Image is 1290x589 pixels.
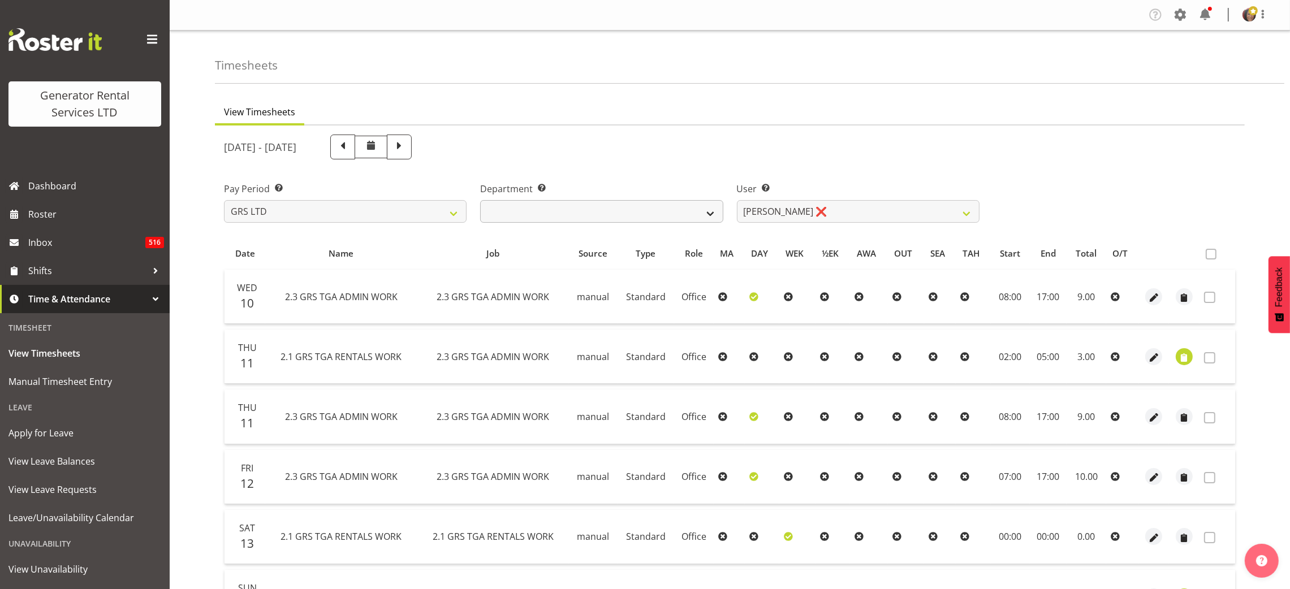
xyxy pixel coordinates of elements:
[618,389,674,444] td: Standard
[3,396,167,419] div: Leave
[437,470,549,483] span: 2.3 GRS TGA ADMIN WORK
[28,262,147,279] span: Shifts
[685,247,703,260] span: Role
[437,410,549,423] span: 2.3 GRS TGA ADMIN WORK
[238,341,257,354] span: Thu
[1274,267,1284,307] span: Feedback
[3,339,167,367] a: View Timesheets
[238,401,257,414] span: Thu
[1067,330,1106,384] td: 3.00
[1112,247,1128,260] span: O/T
[240,295,254,311] span: 10
[3,316,167,339] div: Timesheet
[215,59,278,72] h4: Timesheets
[577,291,609,303] span: manual
[1030,510,1067,564] td: 00:00
[8,345,161,362] span: View Timesheets
[751,247,768,260] span: DAY
[1067,270,1106,324] td: 9.00
[1000,247,1020,260] span: Start
[618,270,674,324] td: Standard
[437,291,549,303] span: 2.3 GRS TGA ADMIN WORK
[577,350,609,363] span: manual
[991,389,1030,444] td: 08:00
[1067,389,1106,444] td: 9.00
[240,535,254,551] span: 13
[285,291,398,303] span: 2.3 GRS TGA ADMIN WORK
[681,410,706,423] span: Office
[241,462,253,474] span: Fri
[8,509,161,526] span: Leave/Unavailability Calendar
[28,177,164,194] span: Dashboard
[822,247,839,260] span: ½EK
[3,419,167,447] a: Apply for Leave
[1076,247,1097,260] span: Total
[1269,256,1290,333] button: Feedback - Show survey
[1041,247,1056,260] span: End
[8,28,102,51] img: Rosterit website logo
[8,453,161,470] span: View Leave Balances
[3,504,167,532] a: Leave/Unavailability Calendar
[8,561,161,578] span: View Unavailability
[720,247,734,260] span: MA
[28,291,147,308] span: Time & Attendance
[3,475,167,504] a: View Leave Requests
[577,530,609,543] span: manual
[28,206,164,223] span: Roster
[240,355,254,371] span: 11
[857,247,876,260] span: AWA
[636,247,655,260] span: Type
[224,182,467,196] label: Pay Period
[3,447,167,475] a: View Leave Balances
[8,373,161,390] span: Manual Timesheet Entry
[235,247,255,260] span: Date
[20,87,150,121] div: Generator Rental Services LTD
[1030,270,1067,324] td: 17:00
[963,247,980,260] span: TAH
[579,247,607,260] span: Source
[285,410,398,423] span: 2.3 GRS TGA ADMIN WORK
[3,367,167,396] a: Manual Timesheet Entry
[737,182,980,196] label: User
[239,522,255,534] span: Sat
[681,470,706,483] span: Office
[1030,389,1067,444] td: 17:00
[240,415,254,431] span: 11
[991,450,1030,504] td: 07:00
[3,532,167,555] div: Unavailability
[329,247,353,260] span: Name
[240,475,254,491] span: 12
[285,470,398,483] span: 2.3 GRS TGA ADMIN WORK
[433,530,554,543] span: 2.1 GRS TGA RENTALS WORK
[681,291,706,303] span: Office
[224,141,296,153] h5: [DATE] - [DATE]
[681,530,706,543] span: Office
[930,247,945,260] span: SEA
[1067,510,1106,564] td: 0.00
[618,510,674,564] td: Standard
[8,481,161,498] span: View Leave Requests
[577,470,609,483] span: manual
[437,350,549,363] span: 2.3 GRS TGA ADMIN WORK
[281,530,402,543] span: 2.1 GRS TGA RENTALS WORK
[991,330,1030,384] td: 02:00
[991,510,1030,564] td: 00:00
[681,350,706,363] span: Office
[1030,450,1067,504] td: 17:00
[1242,8,1256,21] img: katherine-lothianc04ae7ec56208e078627d80ad3866cf0.png
[480,182,723,196] label: Department
[3,555,167,583] a: View Unavailability
[894,247,912,260] span: OUT
[1030,330,1067,384] td: 05:00
[145,237,164,248] span: 516
[281,350,402,363] span: 2.1 GRS TGA RENTALS WORK
[486,247,499,260] span: Job
[8,425,161,441] span: Apply for Leave
[618,450,674,504] td: Standard
[237,281,257,294] span: Wed
[1256,555,1267,566] img: help-xxl-2.png
[28,234,145,251] span: Inbox
[618,330,674,384] td: Standard
[786,247,804,260] span: WEK
[577,410,609,423] span: manual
